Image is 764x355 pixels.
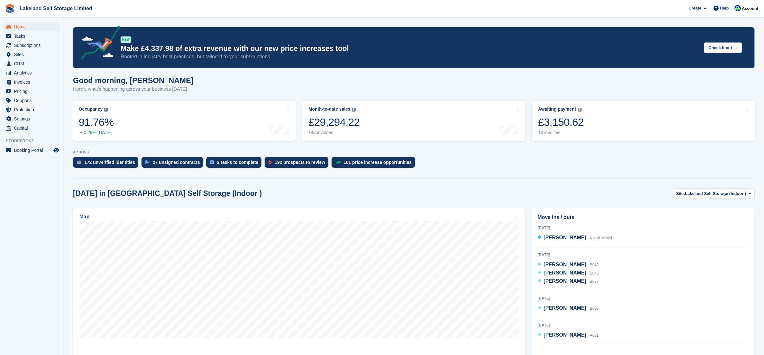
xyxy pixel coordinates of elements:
div: £29,294.22 [308,116,360,129]
a: menu [3,50,60,59]
span: A021 [590,333,599,338]
span: Settings [14,114,52,123]
a: 172 unverified identities [73,157,142,171]
p: ACTIONS [73,150,754,154]
a: Lakeland Self Storage Limited [17,3,95,14]
img: prospect-51fa495bee0391a8d652442698ab0144808aea92771e9ea1ae160a38d050c398.svg [268,160,272,164]
a: Awaiting payment £3,150.62 14 invoices [532,101,755,141]
a: Month-to-date sales £29,294.22 143 invoices [302,101,525,141]
a: menu [3,96,60,105]
a: menu [3,32,60,41]
div: 192 prospects to review [275,160,325,165]
span: Create [688,5,701,11]
a: 192 prospects to review [265,157,332,171]
div: 172 unverified identities [84,160,135,165]
a: 101 price increase opportunities [332,157,418,171]
span: [PERSON_NAME] [543,278,586,284]
div: 0.29% [DATE] [79,130,114,135]
h1: Good morning, [PERSON_NAME] [73,76,194,85]
img: price_increase_opportunities-93ffe204e8149a01c8c9dc8f82e8f89637d9d84a8eef4429ea346261dce0b2c0.svg [335,161,340,164]
span: CRM [14,59,52,68]
span: B048 [590,263,599,267]
span: Pricing [14,87,52,96]
span: B039 [590,306,599,311]
span: Help [720,5,729,11]
span: [PERSON_NAME] [543,270,586,275]
a: [PERSON_NAME] A021 [537,331,599,339]
div: [DATE] [537,252,748,258]
a: 2 tasks to complete [206,157,265,171]
a: [PERSON_NAME] B078 [537,277,599,286]
span: Lakeland Self Storage (Indoor ) [685,190,746,197]
a: Occupancy 91.76% 0.29% [DATE] [72,101,296,141]
span: Account [742,5,758,12]
span: Home [14,23,52,31]
a: [PERSON_NAME] B048 [537,261,599,269]
div: 27 unsigned contracts [153,160,200,165]
a: menu [3,114,60,123]
span: Analytics [14,68,52,77]
span: Tasks [14,32,52,41]
a: menu [3,124,60,132]
span: Coupons [14,96,52,105]
div: 2 tasks to complete [217,160,258,165]
span: Capital [14,124,52,132]
a: menu [3,78,60,87]
p: Rooted in industry best practices, but tailored to your subscriptions. [121,53,699,60]
div: 91.76% [79,116,114,129]
img: price-adjustments-announcement-icon-8257ccfd72463d97f412b2fc003d46551f7dbcb40ab6d574587a9cd5c0d94... [76,26,120,62]
a: menu [3,41,60,50]
span: Site: [676,190,685,197]
div: [DATE] [537,322,748,328]
span: Protection [14,105,52,114]
button: Site: Lakeland Self Storage (Indoor ) [673,188,754,199]
div: [DATE] [537,349,748,355]
h2: Move ins / outs [537,214,748,221]
div: Awaiting payment [538,106,576,112]
a: menu [3,23,60,31]
a: menu [3,87,60,96]
div: Month-to-date sales [308,106,350,112]
div: [DATE] [537,295,748,301]
img: icon-info-grey-7440780725fd019a000dd9b08b2336e03edf1995a4989e88bcd33f0948082b44.svg [352,108,356,112]
span: Subscriptions [14,41,52,50]
span: Storefront [6,138,63,144]
span: Booking Portal [14,146,52,155]
div: 14 invoices [538,130,584,135]
a: menu [3,68,60,77]
span: [PERSON_NAME] [543,305,586,311]
img: Steve Aynsley [734,5,741,11]
span: [PERSON_NAME] [543,235,586,240]
img: contract_signature_icon-13c848040528278c33f63329250d36e43548de30e8caae1d1a13099fd9432cc5.svg [145,160,150,164]
a: menu [3,146,60,155]
a: menu [3,59,60,68]
a: 27 unsigned contracts [142,157,207,171]
div: Occupancy [79,106,102,112]
div: 143 invoices [308,130,360,135]
img: stora-icon-8386f47178a22dfd0bd8f6a31ec36ba5ce8667c1dd55bd0f319d3a0aa187defe.svg [5,4,15,13]
h2: Map [79,214,89,220]
img: verify_identity-adf6edd0f0f0b5bbfe63781bf79b02c33cf7c696d77639b501bdc392416b5a36.svg [77,160,81,164]
button: Check it out → [704,42,742,53]
div: £3,150.62 [538,116,584,129]
span: Not allocated [590,236,612,240]
p: Here's what's happening across your business [DATE] [73,86,194,93]
a: [PERSON_NAME] B039 [537,304,599,313]
span: Sites [14,50,52,59]
a: [PERSON_NAME] B040 [537,269,599,277]
a: menu [3,105,60,114]
img: icon-info-grey-7440780725fd019a000dd9b08b2336e03edf1995a4989e88bcd33f0948082b44.svg [104,108,108,112]
span: [PERSON_NAME] [543,262,586,267]
div: [DATE] [537,225,748,231]
a: [PERSON_NAME] Not allocated [537,234,612,242]
p: Make £4,337.98 of extra revenue with our new price increases tool [121,44,699,53]
div: 101 price increase opportunities [344,160,412,165]
span: B040 [590,271,599,275]
h2: [DATE] in [GEOGRAPHIC_DATA] Self Storage (Indoor ) [73,189,262,198]
span: [PERSON_NAME] [543,332,586,338]
div: NEW [121,36,131,43]
a: Preview store [52,146,60,154]
span: B078 [590,279,599,284]
img: task-75834270c22a3079a89374b754ae025e5fb1db73e45f91037f5363f120a921f8.svg [210,160,214,164]
span: Invoices [14,78,52,87]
